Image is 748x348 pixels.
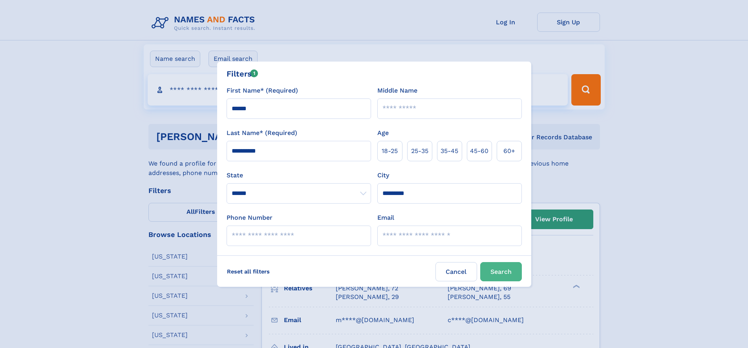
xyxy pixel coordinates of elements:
button: Search [480,262,522,281]
span: 60+ [503,146,515,156]
label: Email [377,213,394,222]
span: 35‑45 [441,146,458,156]
label: Last Name* (Required) [227,128,297,138]
label: City [377,171,389,180]
span: 25‑35 [411,146,428,156]
span: 18‑25 [382,146,398,156]
label: Age [377,128,389,138]
label: State [227,171,371,180]
label: Middle Name [377,86,417,95]
span: 45‑60 [470,146,488,156]
div: Filters [227,68,258,80]
label: Cancel [435,262,477,281]
label: Reset all filters [222,262,275,281]
label: Phone Number [227,213,272,222]
label: First Name* (Required) [227,86,298,95]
